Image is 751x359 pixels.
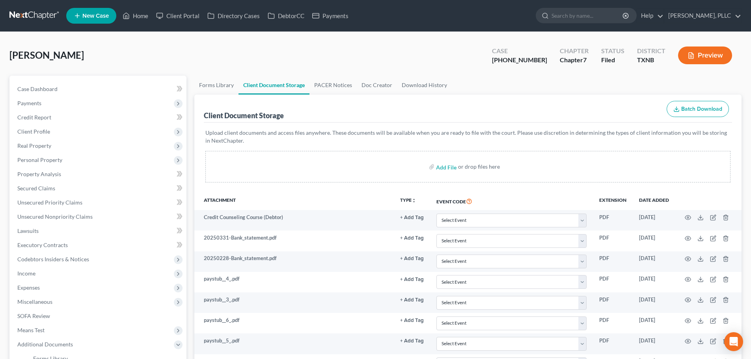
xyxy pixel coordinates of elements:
[400,298,424,303] button: + Add Tag
[17,284,40,291] span: Expenses
[681,106,722,112] span: Batch Download
[152,9,203,23] a: Client Portal
[17,270,35,277] span: Income
[552,8,624,23] input: Search by name...
[400,318,424,323] button: + Add Tag
[593,272,633,292] td: PDF
[11,210,186,224] a: Unsecured Nonpriority Claims
[560,56,589,65] div: Chapter
[17,341,73,348] span: Additional Documents
[633,292,675,313] td: [DATE]
[194,272,394,292] td: paystub__4_.pdf
[194,333,394,354] td: paystub__5_.pdf
[17,327,45,333] span: Means Test
[17,199,82,206] span: Unsecured Priority Claims
[17,256,89,262] span: Codebtors Insiders & Notices
[11,195,186,210] a: Unsecured Priority Claims
[637,9,663,23] a: Help
[203,9,264,23] a: Directory Cases
[400,234,424,242] a: + Add Tag
[204,111,284,120] div: Client Document Storage
[492,56,547,65] div: [PHONE_NUMBER]
[82,13,109,19] span: New Case
[400,215,424,220] button: + Add Tag
[194,231,394,251] td: 20250331-Bank_statement.pdf
[633,192,675,210] th: Date added
[593,292,633,313] td: PDF
[11,224,186,238] a: Lawsuits
[194,192,394,210] th: Attachment
[633,333,675,354] td: [DATE]
[11,82,186,96] a: Case Dashboard
[664,9,741,23] a: [PERSON_NAME], PLLC
[430,192,593,210] th: Event Code
[308,9,352,23] a: Payments
[633,231,675,251] td: [DATE]
[11,181,186,195] a: Secured Claims
[400,337,424,344] a: + Add Tag
[400,277,424,282] button: + Add Tag
[560,47,589,56] div: Chapter
[583,56,587,63] span: 7
[637,47,665,56] div: District
[633,313,675,333] td: [DATE]
[400,339,424,344] button: + Add Tag
[633,251,675,272] td: [DATE]
[400,255,424,262] a: + Add Tag
[667,101,729,117] button: Batch Download
[17,100,41,106] span: Payments
[17,298,52,305] span: Miscellaneous
[194,292,394,313] td: paystub__3_.pdf
[11,309,186,323] a: SOFA Review
[593,210,633,231] td: PDF
[458,163,500,171] div: or drop files here
[17,242,68,248] span: Executory Contracts
[17,213,93,220] span: Unsecured Nonpriority Claims
[17,171,61,177] span: Property Analysis
[724,332,743,351] div: Open Intercom Messenger
[194,210,394,231] td: Credit Counseling Course (Debtor)
[11,167,186,181] a: Property Analysis
[17,114,51,121] span: Credit Report
[264,9,308,23] a: DebtorCC
[9,49,84,61] span: [PERSON_NAME]
[17,128,50,135] span: Client Profile
[400,275,424,283] a: + Add Tag
[678,47,732,64] button: Preview
[601,47,624,56] div: Status
[17,312,50,319] span: SOFA Review
[309,76,357,95] a: PACER Notices
[239,76,309,95] a: Client Document Storage
[400,198,416,203] button: TYPEunfold_more
[17,185,55,192] span: Secured Claims
[633,272,675,292] td: [DATE]
[17,86,58,92] span: Case Dashboard
[17,156,62,163] span: Personal Property
[357,76,397,95] a: Doc Creator
[400,236,424,241] button: + Add Tag
[400,296,424,303] a: + Add Tag
[11,110,186,125] a: Credit Report
[400,316,424,324] a: + Add Tag
[194,251,394,272] td: 20250228-Bank_statement.pdf
[119,9,152,23] a: Home
[397,76,452,95] a: Download History
[593,231,633,251] td: PDF
[194,313,394,333] td: paystub__6_.pdf
[412,198,416,203] i: unfold_more
[492,47,547,56] div: Case
[633,210,675,231] td: [DATE]
[593,313,633,333] td: PDF
[593,333,633,354] td: PDF
[194,76,239,95] a: Forms Library
[400,256,424,261] button: + Add Tag
[593,251,633,272] td: PDF
[205,129,731,145] p: Upload client documents and access files anywhere. These documents will be available when you are...
[593,192,633,210] th: Extension
[637,56,665,65] div: TXNB
[17,142,51,149] span: Real Property
[11,238,186,252] a: Executory Contracts
[400,214,424,221] a: + Add Tag
[17,227,39,234] span: Lawsuits
[601,56,624,65] div: Filed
